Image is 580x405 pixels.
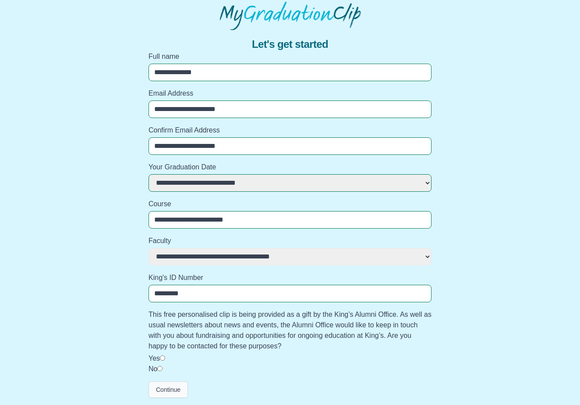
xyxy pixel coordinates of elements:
label: King's ID Number [149,272,431,283]
label: This free personalised clip is being provided as a gift by the King’s Alumni Office. As well as u... [149,309,431,351]
label: Your Graduation Date [149,162,431,172]
button: Continue [149,381,188,398]
span: Let's get started [252,37,328,51]
label: No [149,365,157,373]
label: Faculty [149,236,431,246]
label: Course [149,199,431,209]
label: Email Address [149,88,431,99]
label: Confirm Email Address [149,125,431,136]
label: Yes [149,355,160,362]
label: Full name [149,51,431,62]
